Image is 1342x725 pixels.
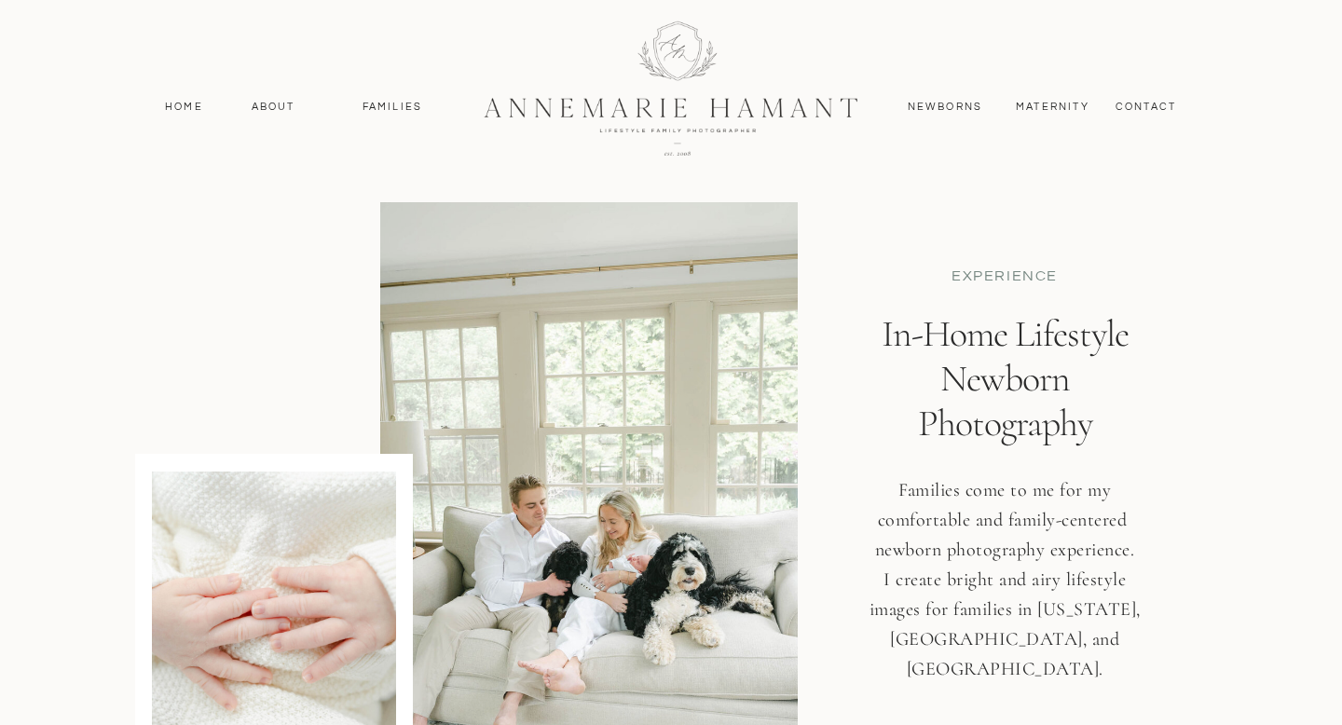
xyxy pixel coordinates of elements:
a: Families [350,99,434,116]
a: MAternity [1016,99,1088,116]
a: Newborns [900,99,990,116]
h1: In-Home Lifestyle Newborn Photography [850,311,1159,461]
a: Home [157,99,212,116]
a: About [246,99,300,116]
p: EXPERIENCE [890,266,1119,285]
h3: Families come to me for my comfortable and family-centered newborn photography experience. I crea... [868,475,1142,704]
a: contact [1105,99,1186,116]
